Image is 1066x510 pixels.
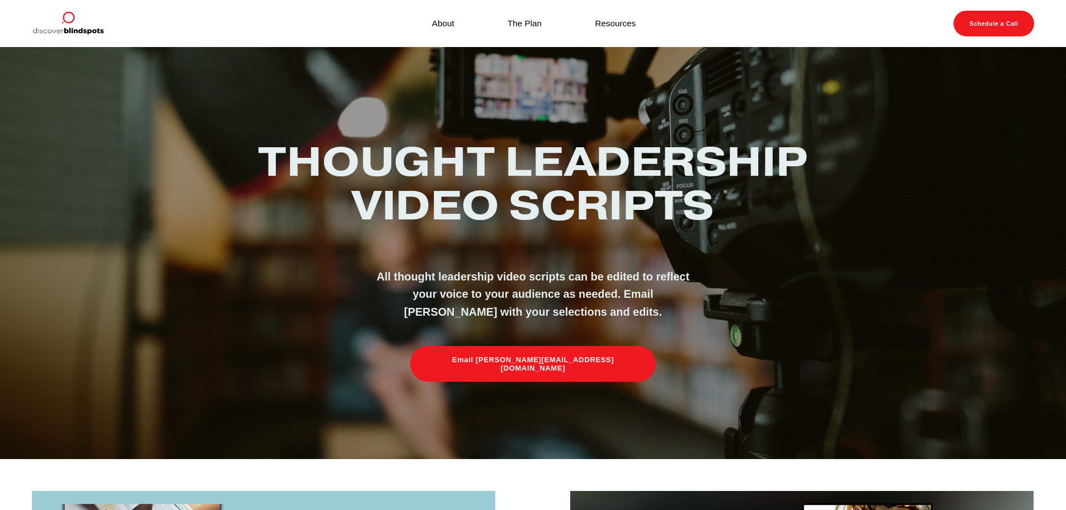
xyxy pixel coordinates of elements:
[954,11,1034,36] a: Schedule a Call
[595,16,636,31] a: Resources
[242,140,824,227] h2: Thought Leadership Video Scripts
[32,11,104,36] img: Discover Blind Spots
[432,16,454,31] a: About
[377,270,693,319] strong: All thought leadership video scripts can be edited to reflect your voice to your audience as need...
[410,346,656,382] a: Email [PERSON_NAME][EMAIL_ADDRESS][DOMAIN_NAME]
[508,16,542,31] a: The Plan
